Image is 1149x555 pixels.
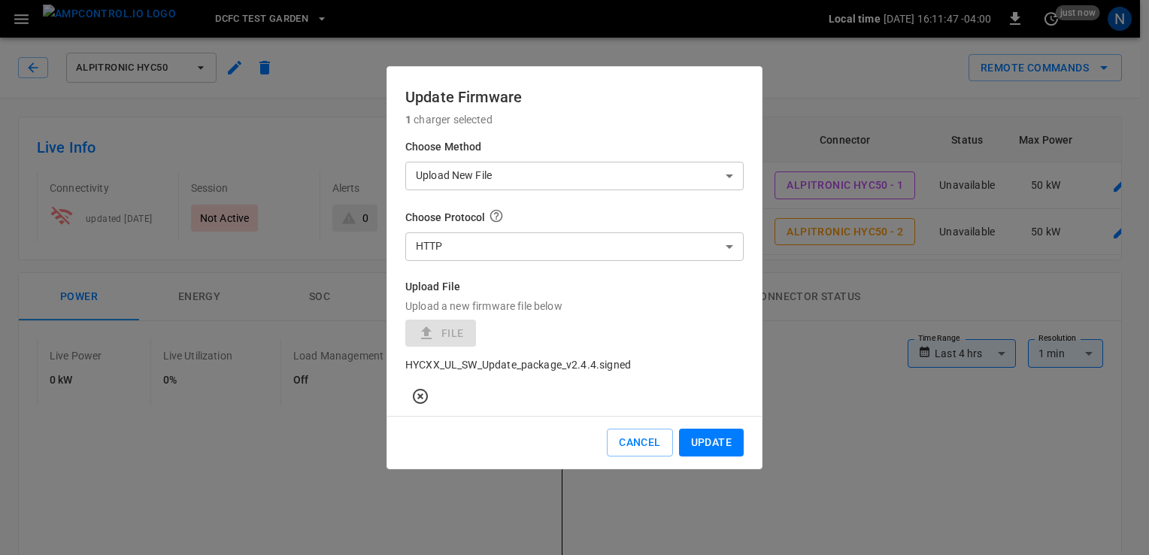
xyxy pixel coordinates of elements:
[679,429,744,456] button: Update
[405,299,744,314] p: Upload a new firmware file below
[405,162,744,190] div: Upload New File
[405,279,744,296] h6: Upload File
[405,85,744,109] h6: Update Firmware
[405,208,744,226] h6: Choose Protocol
[405,357,744,372] p: HYCXX_UL_SW_Update_package_v2.4.4.signed
[405,112,744,127] p: charger selected
[607,429,672,456] button: Cancel
[405,232,744,261] div: HTTP
[405,139,744,156] h6: Choose Method
[405,114,411,126] strong: 1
